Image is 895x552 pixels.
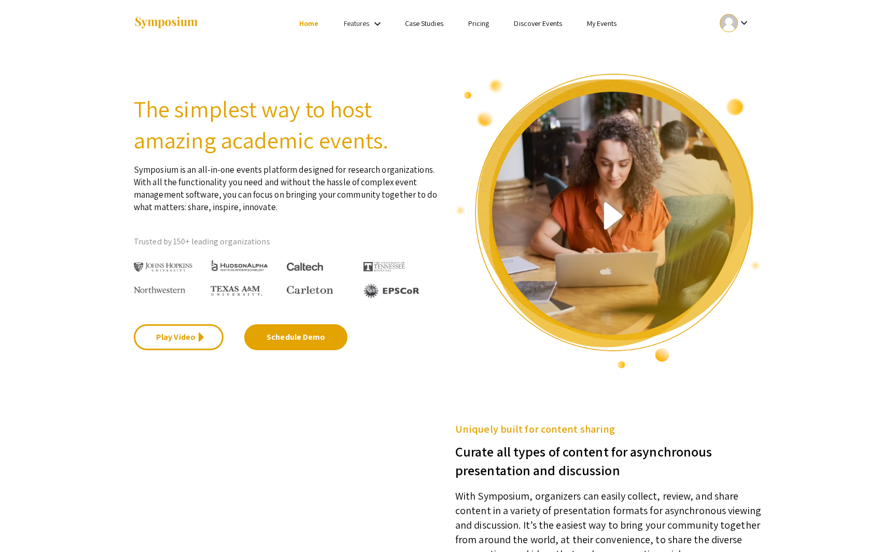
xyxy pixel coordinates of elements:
a: Home [299,19,318,28]
mat-icon: Expand Features list [371,18,384,30]
a: Case Studies [405,19,443,28]
img: Johns Hopkins University [134,263,192,272]
h2: The simplest way to host amazing academic events. [134,93,440,156]
img: Northwestern [134,286,186,293]
p: Symposium is an all-in-one events platform designed for research organizations. With all the func... [134,156,440,213]
mat-icon: Expand account dropdown [738,17,750,29]
a: Discover Events [514,19,562,28]
h5: Uniquely built for content sharing [455,421,761,437]
iframe: Chat [8,505,44,544]
a: Pricing [468,19,490,28]
h3: Curate all types of content for asynchronous presentation and discussion [455,437,761,479]
img: Texas A&M University [211,286,262,296]
img: The University of Tennessee [363,262,405,271]
a: My Events [587,19,617,28]
img: Symposium by ForagerOne [134,16,199,30]
img: Caltech [287,263,323,271]
img: HudsonAlpha [211,259,269,271]
img: Carleton [287,286,333,294]
img: EPSCOR [363,283,421,298]
a: Schedule Demo [244,324,347,350]
p: Trusted by 150+ leading organizations [134,234,440,250]
a: Features [344,19,370,28]
button: Expand account dropdown [709,11,761,35]
img: video overview of Symposium [455,73,761,369]
a: Play Video [134,324,223,350]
